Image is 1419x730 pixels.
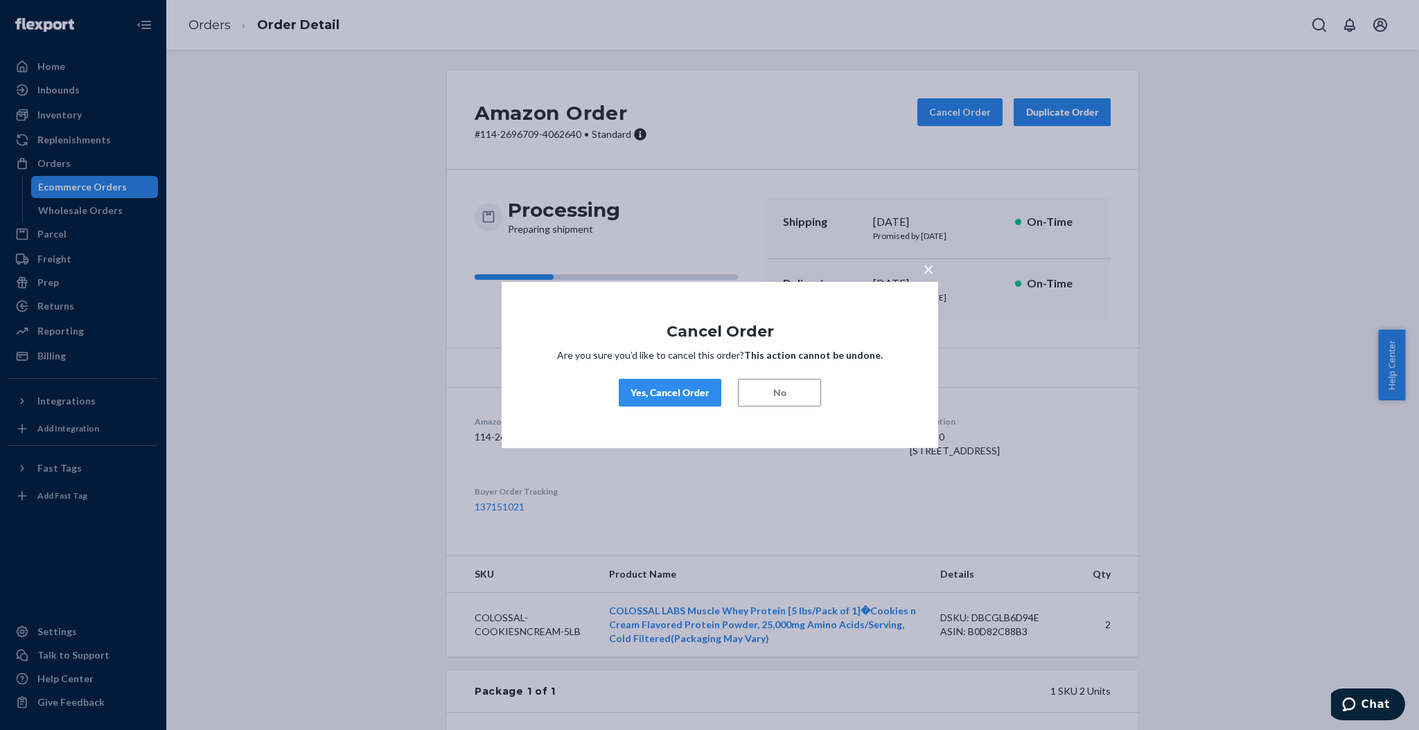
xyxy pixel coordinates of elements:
button: No [738,379,821,407]
button: Yes, Cancel Order [619,379,721,407]
iframe: Opens a widget where you can chat to one of our agents [1331,688,1405,723]
p: Are you sure you’d like to cancel this order? [543,348,897,362]
strong: This action cannot be undone. [744,349,883,361]
span: × [923,257,934,281]
div: Yes, Cancel Order [631,386,709,400]
h1: Cancel Order [543,323,897,340]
